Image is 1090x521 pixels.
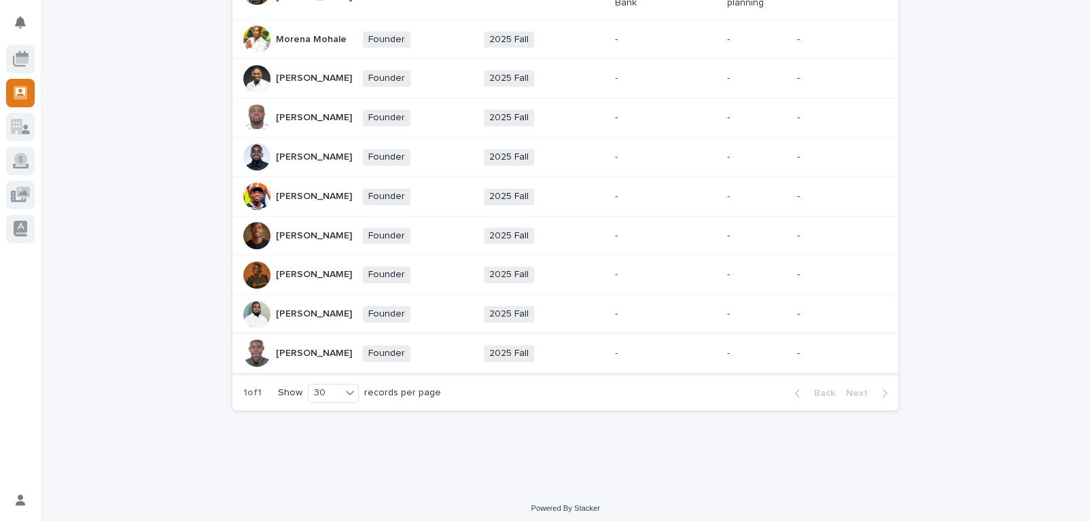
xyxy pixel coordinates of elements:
div: Notifications [17,16,35,38]
p: - [727,269,786,281]
p: [PERSON_NAME] [276,348,352,359]
p: - [797,348,996,359]
p: [PERSON_NAME] [276,73,352,84]
p: - [797,73,996,84]
p: - [727,348,786,359]
span: Founder [363,306,410,323]
p: [PERSON_NAME] [276,191,352,202]
span: 2025 Fall [484,306,534,323]
span: 2025 Fall [484,345,534,362]
p: - [615,151,716,163]
p: - [615,269,716,281]
span: Founder [363,266,410,283]
p: - [797,34,996,46]
p: 1 of 1 [232,376,272,410]
a: Powered By Stacker [531,504,599,512]
p: [PERSON_NAME] [276,112,352,124]
p: [PERSON_NAME] [276,308,352,320]
p: - [615,34,716,46]
span: Founder [363,109,410,126]
span: Founder [363,228,410,245]
span: 2025 Fall [484,188,534,205]
p: records per page [364,387,441,399]
span: Founder [363,149,410,166]
span: 2025 Fall [484,70,534,87]
p: - [797,151,996,163]
span: 2025 Fall [484,228,534,245]
span: Founder [363,70,410,87]
p: Morena Mohale [276,34,347,46]
p: - [727,73,786,84]
span: 2025 Fall [484,266,534,283]
button: Back [784,387,841,399]
span: 2025 Fall [484,109,534,126]
p: - [727,151,786,163]
p: [PERSON_NAME] [276,269,352,281]
span: Founder [363,345,410,362]
p: - [797,230,996,242]
p: - [727,308,786,320]
button: Notifications [6,8,35,37]
span: Back [806,389,835,398]
p: - [615,308,716,320]
span: Founder [363,188,410,205]
p: - [797,191,996,202]
p: Show [278,387,302,399]
button: Next [841,387,898,399]
span: 2025 Fall [484,31,534,48]
p: [PERSON_NAME] [276,151,352,163]
p: - [797,308,996,320]
p: - [727,230,786,242]
p: - [727,112,786,124]
p: - [615,230,716,242]
p: - [615,191,716,202]
p: - [727,34,786,46]
p: - [615,112,716,124]
p: - [615,73,716,84]
p: - [797,112,996,124]
span: Next [846,389,876,398]
span: Founder [363,31,410,48]
p: - [797,269,996,281]
p: - [615,348,716,359]
div: 30 [309,386,341,400]
p: - [727,191,786,202]
p: [PERSON_NAME] [276,230,352,242]
span: 2025 Fall [484,149,534,166]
